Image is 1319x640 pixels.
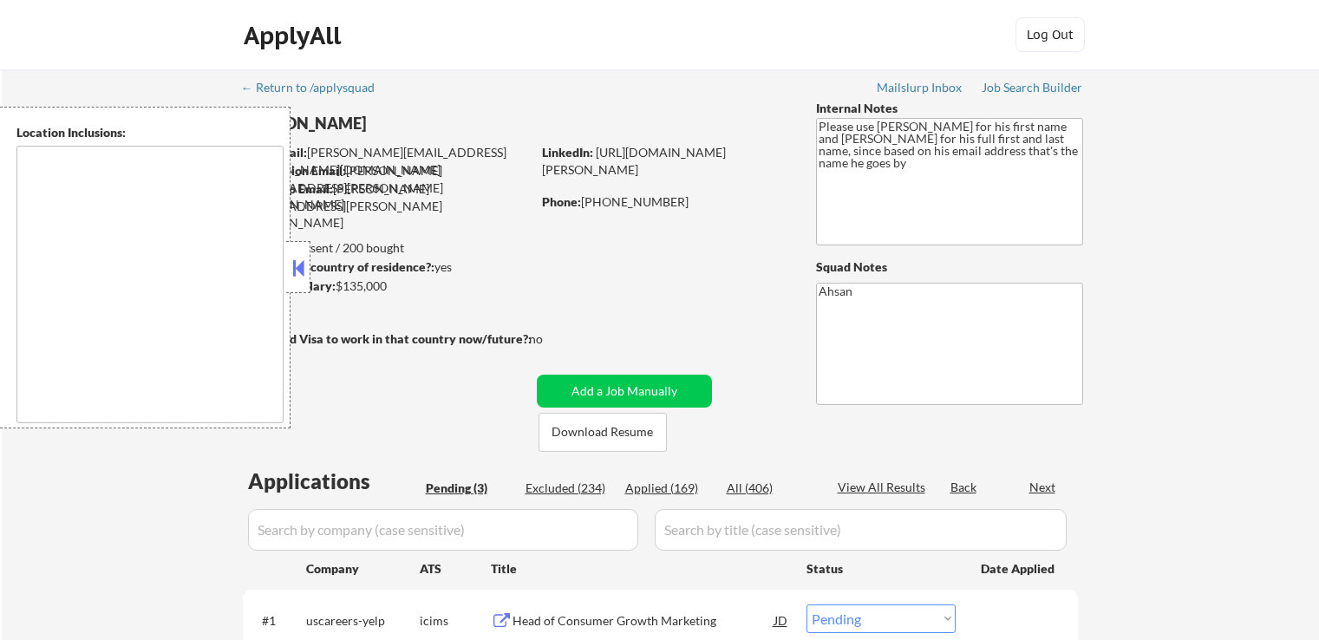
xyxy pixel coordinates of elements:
[248,471,420,492] div: Applications
[877,82,963,94] div: Mailslurp Inbox
[262,612,292,630] div: #1
[241,81,391,98] a: ← Return to /applysquad
[981,560,1057,578] div: Date Applied
[243,113,599,134] div: [PERSON_NAME]
[420,612,491,630] div: icims
[242,258,526,276] div: yes
[306,560,420,578] div: Company
[625,480,712,497] div: Applied (169)
[542,193,787,211] div: [PHONE_NUMBER]
[539,413,667,452] button: Download Resume
[529,330,578,348] div: no
[420,560,491,578] div: ATS
[982,82,1083,94] div: Job Search Builder
[244,144,531,178] div: [PERSON_NAME][EMAIL_ADDRESS][PERSON_NAME][DOMAIN_NAME]
[773,604,790,636] div: JD
[816,100,1083,117] div: Internal Notes
[16,124,284,141] div: Location Inclusions:
[513,612,774,630] div: Head of Consumer Growth Marketing
[526,480,612,497] div: Excluded (234)
[816,258,1083,276] div: Squad Notes
[542,194,581,209] strong: Phone:
[877,81,963,98] a: Mailslurp Inbox
[241,82,391,94] div: ← Return to /applysquad
[537,375,712,408] button: Add a Job Manually
[1029,479,1057,496] div: Next
[806,552,956,584] div: Status
[426,480,513,497] div: Pending (3)
[727,480,813,497] div: All (406)
[491,560,790,578] div: Title
[838,479,930,496] div: View All Results
[244,21,346,50] div: ApplyAll
[542,145,726,177] a: [URL][DOMAIN_NAME][PERSON_NAME]
[306,612,420,630] div: uscareers-yelp
[950,479,978,496] div: Back
[242,239,531,257] div: 169 sent / 200 bought
[655,509,1067,551] input: Search by title (case sensitive)
[248,509,638,551] input: Search by company (case sensitive)
[243,180,531,232] div: [PERSON_NAME][EMAIL_ADDRESS][PERSON_NAME][DOMAIN_NAME]
[242,259,434,274] strong: Can work in country of residence?:
[243,331,532,346] strong: Will need Visa to work in that country now/future?:
[1015,17,1085,52] button: Log Out
[242,278,531,295] div: $135,000
[244,162,531,213] div: [PERSON_NAME][EMAIL_ADDRESS][PERSON_NAME][DOMAIN_NAME]
[542,145,593,160] strong: LinkedIn:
